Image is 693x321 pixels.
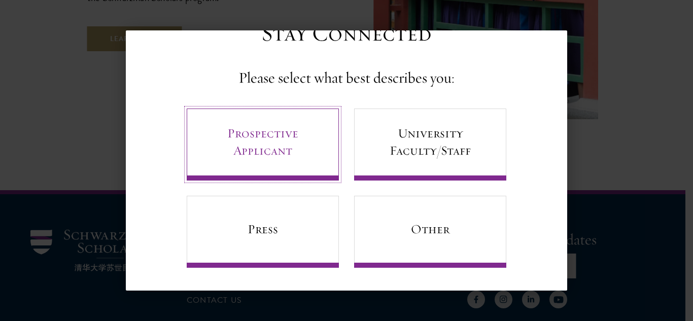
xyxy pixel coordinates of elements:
a: Press [187,196,339,268]
a: University Faculty/Staff [354,109,506,181]
a: Other [354,196,506,268]
h3: Stay Connected [261,19,432,48]
a: Prospective Applicant [187,109,339,181]
h4: Please select what best describes you: [238,68,455,88]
